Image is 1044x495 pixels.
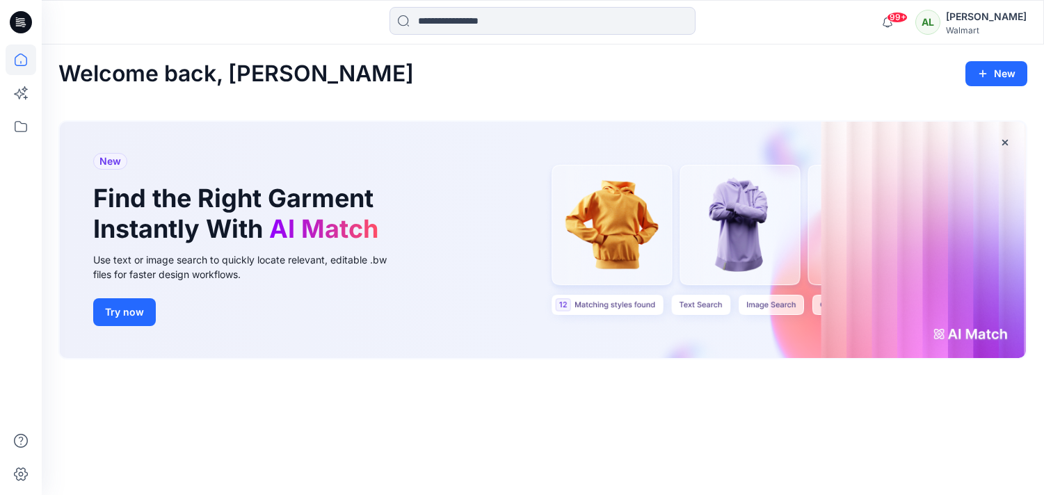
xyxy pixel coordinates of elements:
span: New [99,153,121,170]
button: Try now [93,298,156,326]
button: New [965,61,1027,86]
div: [PERSON_NAME] [946,8,1027,25]
span: 99+ [887,12,908,23]
h1: Find the Right Garment Instantly With [93,184,385,243]
h2: Welcome back, [PERSON_NAME] [58,61,414,87]
div: Walmart [946,25,1027,35]
div: Use text or image search to quickly locate relevant, editable .bw files for faster design workflows. [93,252,406,282]
div: AL [915,10,940,35]
span: AI Match [269,213,378,244]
